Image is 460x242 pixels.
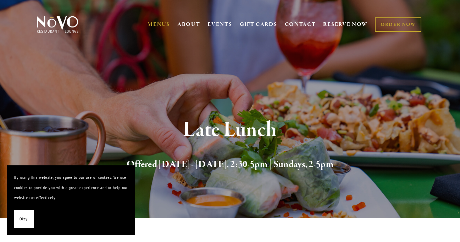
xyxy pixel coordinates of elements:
[14,172,128,203] p: By using this website, you agree to our use of cookies. We use cookies to provide you with a grea...
[177,21,200,28] a: ABOUT
[148,21,170,28] a: MENUS
[14,210,34,228] button: Okay!
[47,157,413,172] h2: Offered [DATE] - [DATE], 2:30-5pm | Sundays, 2-5pm
[7,165,135,235] section: Cookie banner
[207,21,232,28] a: EVENTS
[375,17,421,32] a: ORDER NOW
[35,16,80,33] img: Novo Restaurant &amp; Lounge
[20,214,28,224] span: Okay!
[285,18,316,31] a: CONTACT
[323,18,368,31] a: RESERVE NOW
[47,119,413,142] h1: Late Lunch
[240,18,277,31] a: GIFT CARDS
